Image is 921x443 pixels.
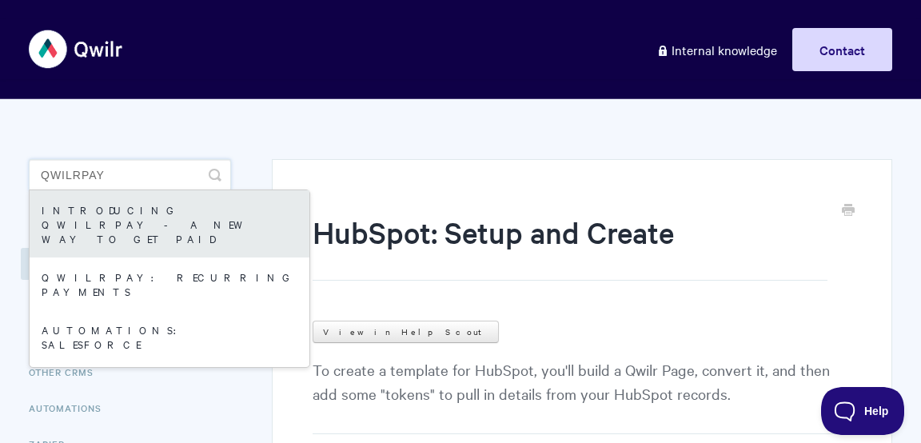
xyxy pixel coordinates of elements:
a: Automations [29,392,114,424]
input: Search [29,159,231,191]
a: Print this Article [842,202,855,220]
a: Automations: Salesforce [30,310,309,363]
p: To create a template for HubSpot, you'll build a Qwilr Page, convert it, and then add some "token... [313,357,851,434]
h1: HubSpot: Setup and Create [313,212,827,281]
a: QwilrPay: Recurring Payments [30,257,309,310]
a: View in Help Scout [313,321,499,343]
a: CRM - HubSpot [21,248,135,280]
a: Internal knowledge [644,28,789,71]
img: Qwilr Help Center [29,19,124,79]
a: Other CRMs [29,356,106,388]
a: Contact [792,28,892,71]
a: Introducing QwilrPay - A New Way to Get Paid [30,190,309,257]
iframe: Toggle Customer Support [821,387,905,435]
